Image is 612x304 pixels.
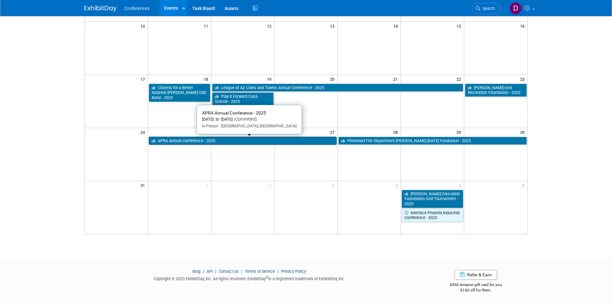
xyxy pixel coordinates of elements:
div: Copyright © 2025 ExhibitDay, Inc. All rights reserved. ExhibitDay is a registered trademark of Ex... [84,274,415,282]
img: ExhibitDay [84,5,117,12]
span: 30 [519,128,528,136]
span: In-Person [202,124,218,128]
span: 14 [393,22,401,30]
a: API [207,269,213,274]
span: | [201,269,206,274]
span: 21 [393,75,401,83]
span: 1 [205,181,211,189]
span: Search [480,6,495,11]
span: 18 [203,75,211,83]
span: 6 [522,181,528,189]
span: 5 [458,181,464,189]
span: 27 [329,128,337,136]
span: 13 [329,22,337,30]
a: Citizens for a Better Surprise [PERSON_NAME] USD Bond - 2025 [149,84,210,102]
div: $150 off for them. [424,288,528,293]
span: 2 [269,181,274,189]
a: APRA Annual Conference - 2025 [149,137,337,145]
span: APRA Annual Conference - 2025 [202,110,266,115]
span: 3 [332,181,337,189]
span: 31 [140,181,148,189]
sup: ® [266,276,268,279]
img: Diane Arabia [510,2,522,14]
a: Pinewood Fire Department [PERSON_NAME] [DATE] Fundraiser - 2025 [338,137,527,145]
a: Interface Phoenix Industrial Conference - 2025 [402,209,463,222]
span: 22 [456,75,464,83]
span: 20 [329,75,337,83]
div: [DATE] to [DATE] [202,117,297,122]
span: 15 [456,22,464,30]
span: 19 [266,75,274,83]
a: Privacy Policy [281,269,306,274]
span: [GEOGRAPHIC_DATA], [GEOGRAPHIC_DATA] [218,124,297,128]
span: 23 [519,75,528,83]
span: 12 [266,22,274,30]
span: (Committed) [233,117,257,122]
span: | [240,269,244,274]
div: $500 Amazon gift card for you, [424,278,528,293]
span: | [276,269,280,274]
a: [PERSON_NAME] Education Foundation Golf Tournament - 2025 [402,190,463,208]
a: Contact Us [219,269,239,274]
a: Search [472,3,501,14]
span: 11 [203,22,211,30]
span: 17 [140,75,148,83]
a: League of AZ Cities and Towns Annual Conference - 2025 [212,84,463,92]
a: [PERSON_NAME] and Recreation Foundation - 2025 [465,84,527,97]
span: 16 [519,22,528,30]
a: Refer & Earn [455,270,497,280]
span: 24 [140,128,148,136]
a: Terms of Service [245,269,275,274]
span: 4 [395,181,401,189]
span: | [214,269,218,274]
a: Play It Forward Casa Grande - 2025 [212,92,274,106]
span: 29 [456,128,464,136]
span: 10 [140,22,148,30]
span: Conferences [124,6,150,11]
a: Blog [192,269,200,274]
span: 28 [393,128,401,136]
